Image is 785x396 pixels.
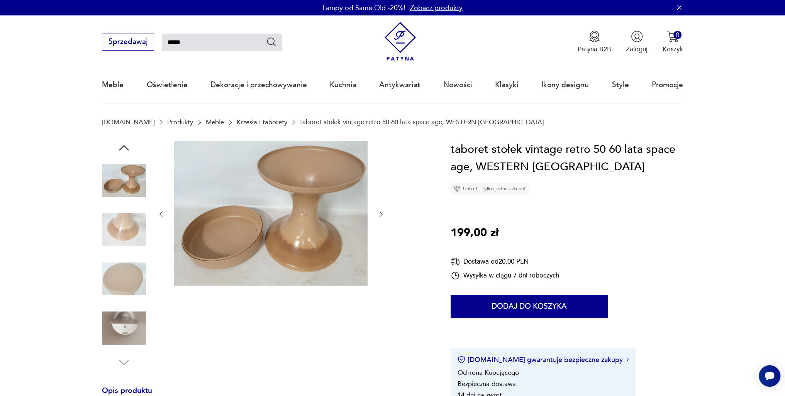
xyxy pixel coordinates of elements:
p: Zaloguj [626,45,648,54]
a: Oświetlenie [147,67,188,103]
a: [DOMAIN_NAME] [102,118,154,126]
a: Ikona medaluPatyna B2B [578,30,611,54]
img: Patyna - sklep z meblami i dekoracjami vintage [381,22,420,61]
div: Dostawa od 20,00 PLN [451,257,559,266]
button: [DOMAIN_NAME] gwarantuje bezpieczne zakupy [458,355,629,365]
a: Meble [206,118,224,126]
button: Dodaj do koszyka [451,295,608,318]
button: 0Koszyk [663,30,683,54]
img: Zdjęcie produktu taboret stołek vintage retro 50 60 lata space age, WESTERN GERMANY [102,257,146,301]
img: Zdjęcie produktu taboret stołek vintage retro 50 60 lata space age, WESTERN GERMANY [102,306,146,350]
div: Unikat - tylko jedna sztuka! [451,183,529,195]
img: Ikona medalu [588,30,600,42]
li: Bezpieczna dostawa [458,379,516,388]
a: Meble [102,67,124,103]
img: Ikona strzałki w prawo [626,358,629,362]
p: 199,00 zł [451,224,498,242]
iframe: Smartsupp widget button [759,365,780,387]
a: Sprzedawaj [102,39,154,46]
a: Zobacz produkty [410,3,463,13]
button: Patyna B2B [578,30,611,54]
img: Zdjęcie produktu taboret stołek vintage retro 50 60 lata space age, WESTERN GERMANY [174,141,368,286]
div: Wysyłka w ciągu 7 dni roboczych [451,271,559,280]
img: Ikona koszyka [667,30,679,42]
a: Kuchnia [330,67,356,103]
a: Dekoracje i przechowywanie [210,67,307,103]
p: taboret stołek vintage retro 50 60 lata space age, WESTERN [GEOGRAPHIC_DATA] [300,118,544,126]
a: Style [612,67,629,103]
p: Lampy od Same Old -20%! [322,3,405,13]
img: Zdjęcie produktu taboret stołek vintage retro 50 60 lata space age, WESTERN GERMANY [102,159,146,203]
a: Nowości [443,67,472,103]
a: Promocje [652,67,683,103]
li: Ochrona Kupującego [458,368,519,377]
p: Patyna B2B [578,45,611,54]
p: Koszyk [663,45,683,54]
a: Produkty [167,118,193,126]
button: Szukaj [266,36,277,47]
a: Klasyki [495,67,519,103]
button: Sprzedawaj [102,34,154,51]
img: Ikona diamentu [454,185,461,192]
img: Ikona dostawy [451,257,460,266]
a: Krzesła i taborety [237,118,287,126]
a: Antykwariat [379,67,420,103]
img: Ikona certyfikatu [458,356,465,364]
div: 0 [673,31,682,39]
img: Zdjęcie produktu taboret stołek vintage retro 50 60 lata space age, WESTERN GERMANY [102,208,146,252]
h1: taboret stołek vintage retro 50 60 lata space age, WESTERN [GEOGRAPHIC_DATA] [451,141,683,176]
a: Ikony designu [541,67,589,103]
button: Zaloguj [626,30,648,54]
img: Ikonka użytkownika [631,30,643,42]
